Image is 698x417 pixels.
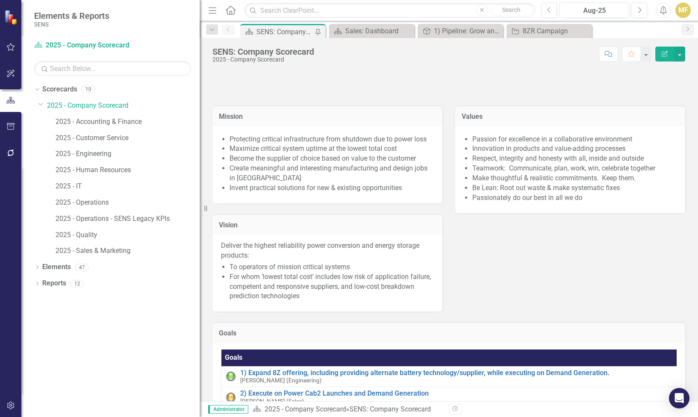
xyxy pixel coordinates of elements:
[221,241,434,261] p: Deliver the highest reliability power conversion and energy storage products:
[675,3,691,18] button: MF
[523,26,590,36] div: 8ZR Campaign
[226,392,236,402] img: Yellow: At Risk/Needs Attention
[253,405,478,414] div: »
[226,371,236,382] img: Green: On Track
[219,329,679,337] h3: Goals
[669,388,689,408] div: Open Intercom Messenger
[34,61,191,76] input: Search Below...
[34,21,109,28] small: SENS
[47,101,200,111] a: 2025 - Company Scorecard
[55,246,200,256] a: 2025 - Sales & Marketing
[230,272,434,302] li: For whom ‘lowest total cost’ includes low risk of application failure, competent and responsive s...
[230,164,434,183] li: Create meaningful and interesting manufacturing and design jobs in [GEOGRAPHIC_DATA]
[55,149,200,159] a: 2025 - Engineering
[55,230,200,240] a: 2025 - Quality
[420,26,501,36] a: 1) Pipeline: Grow and maintain to support Bookings Target
[230,144,434,154] li: Maximize critical system uptime at the lowest total cost
[4,10,19,25] img: ClearPoint Strategy
[230,135,434,144] li: Protecting critical infrastructure from shutdown due to power loss
[42,262,71,272] a: Elements
[75,264,89,271] div: 47
[472,183,677,193] li: Be Lean: Root out waste & make systematic fixes
[265,405,346,413] a: 2025 - Company Scorecard
[256,26,313,37] div: SENS: Company Scorecard
[212,47,314,56] div: SENS: Company Scorecard
[55,165,200,175] a: 2025 - Human Resources
[472,164,677,173] li: Teamwork: Communicate, plan, work, win, celebrate together
[240,398,304,405] small: [PERSON_NAME] (Sales)
[472,154,677,164] li: Respect, integrity and honesty with all, inside and outside
[34,11,109,21] span: Elements & Reports
[55,198,200,208] a: 2025 - Operations
[509,26,590,36] a: 8ZR Campaign
[212,56,314,63] div: 2025 - Company Scorecard
[502,6,521,13] span: Search
[434,26,501,36] div: 1) Pipeline: Grow and maintain to support Bookings Target
[244,3,535,18] input: Search ClearPoint...
[230,154,434,164] li: Become the supplier of choice based on value to the customer
[55,117,200,127] a: 2025 - Accounting & Finance
[208,405,248,414] span: Administrator
[55,182,200,191] a: 2025 - IT
[349,405,431,413] div: SENS: Company Scorecard
[562,6,626,16] div: Aug-25
[462,113,679,120] h3: Values
[559,3,629,18] button: Aug-25
[42,85,77,94] a: Scorecards
[42,279,66,288] a: Reports
[345,26,412,36] div: Sales: Dashboard
[34,41,141,50] a: 2025 - Company Scorecard
[230,262,434,272] li: To operators of mission critical systems
[240,377,322,384] small: [PERSON_NAME] (Engineering)
[219,221,436,229] h3: Vision
[55,214,200,224] a: 2025 - Operations - SENS Legacy KPIs
[472,135,677,144] li: Passion for excellence in a collaborative environment
[219,113,436,120] h3: Mission
[472,193,677,203] li: Passionately do our best in all we do
[490,4,533,16] button: Search
[55,133,200,143] a: 2025 - Customer Service
[81,86,95,93] div: 10
[70,280,84,287] div: 12
[331,26,412,36] a: Sales: Dashboard
[230,183,434,193] li: Invent practical solutions for new & existing opportunities
[472,173,677,183] li: Make thoughtful & realistic commitments. Keep them.
[472,144,677,154] li: Innovation in products and value-adding processes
